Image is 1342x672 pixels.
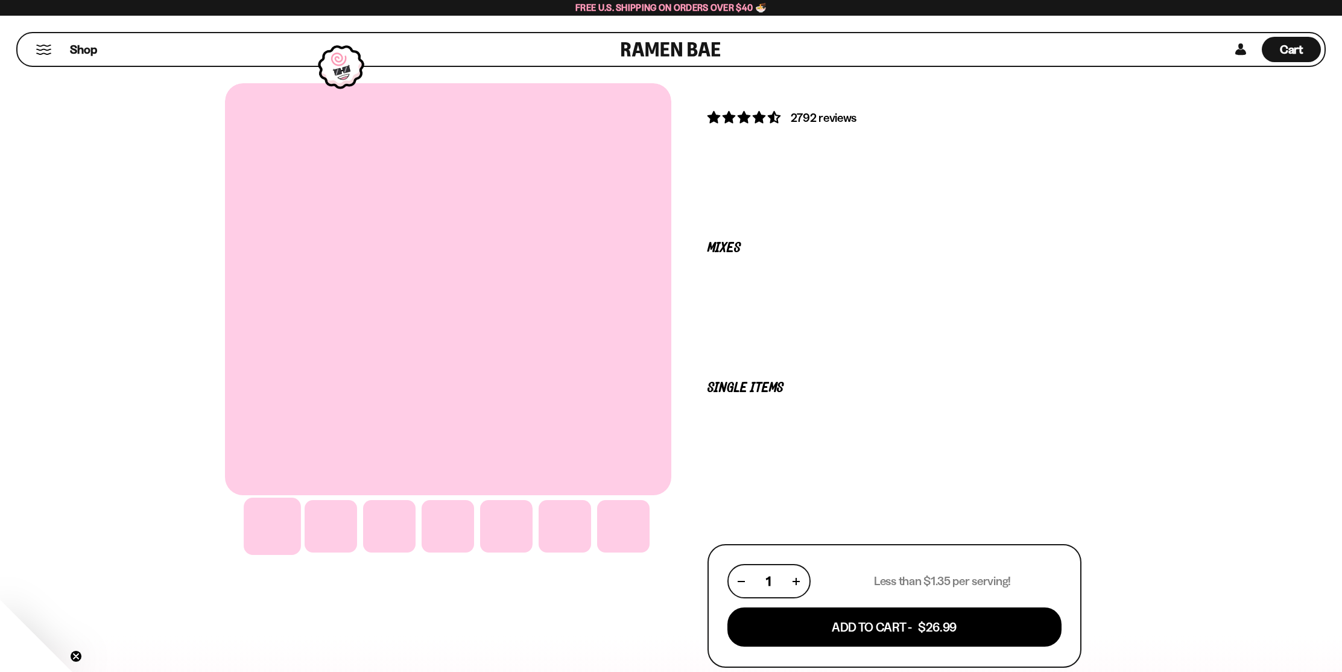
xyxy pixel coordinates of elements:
span: 4.68 stars [707,110,783,125]
span: Shop [70,42,97,58]
span: Free U.S. Shipping on Orders over $40 🍜 [575,2,767,13]
span: 1 [766,574,771,589]
p: Mixes [707,242,1081,254]
button: Add To Cart - $26.99 [727,607,1062,647]
a: Cart [1262,33,1321,66]
button: Close teaser [70,650,82,662]
button: Mobile Menu Trigger [36,45,52,55]
p: Single Items [707,382,1081,394]
p: Less than $1.35 per serving! [874,574,1011,589]
span: 2792 reviews [791,110,857,125]
span: Cart [1280,42,1303,57]
a: Shop [70,37,97,62]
